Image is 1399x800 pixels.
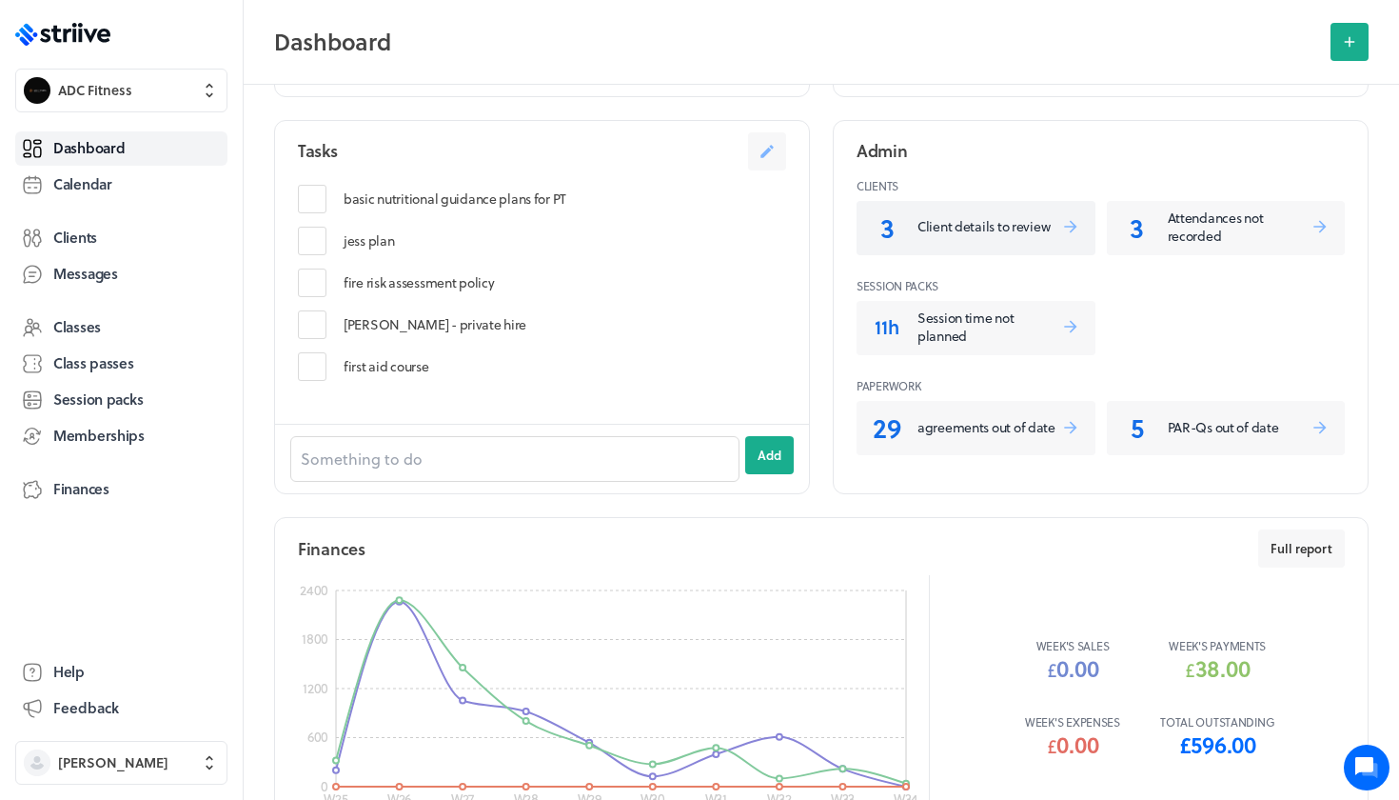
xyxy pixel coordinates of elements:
[745,436,794,474] button: Add
[123,233,228,249] span: New conversation
[1168,418,1311,437] p: PAR-Qs out of date
[1036,638,1110,653] p: week 's sales
[864,313,910,340] p: 11h
[857,170,1345,201] header: Clients
[857,139,908,163] h2: Admin
[1271,540,1332,557] span: Full report
[53,390,143,410] span: Session packs
[1107,401,1346,455] a: 5PAR-Qs out of date
[15,741,227,785] button: [PERSON_NAME]
[53,228,97,248] span: Clients
[302,630,328,650] tspan: 1800
[1114,209,1160,246] p: 3
[917,309,1061,346] p: Session time not planned
[298,537,365,561] h2: Finances
[857,270,1345,301] header: Session Packs
[274,23,1319,61] h2: Dashboard
[303,678,328,698] tspan: 1200
[24,77,50,104] img: ADC Fitness
[1195,651,1251,685] span: 38.00
[321,776,328,796] tspan: 0
[53,662,85,682] span: Help
[53,264,118,284] span: Messages
[917,418,1061,437] p: agreements out of date
[1169,638,1266,653] p: week 's payments
[344,231,394,250] p: jess plan
[917,217,1061,236] p: Client details to review
[15,419,227,453] a: Memberships
[864,209,910,246] p: 3
[307,728,328,748] tspan: 600
[15,655,227,690] a: Help
[29,127,352,188] h2: We're here to help. Ask us anything!
[1025,714,1120,730] p: week 's expenses
[53,479,109,499] span: Finances
[1344,745,1389,790] iframe: gist-messenger-bubble-iframe
[53,353,134,373] span: Class passes
[857,201,1095,255] a: 3Client details to review
[53,138,125,158] span: Dashboard
[1160,714,1274,730] p: Total outstanding
[344,273,494,292] p: fire risk assessment policy
[15,168,227,202] a: Calendar
[1047,653,1099,684] span: £
[26,296,355,319] p: Find an answer quickly
[58,753,168,772] span: [PERSON_NAME]
[290,436,739,482] input: Something to do
[53,317,101,337] span: Classes
[1185,653,1250,684] span: £
[53,426,145,446] span: Memberships
[1056,728,1098,761] span: 0.00
[1160,714,1274,760] a: Total outstanding£596.00
[1114,409,1160,446] p: 5
[344,357,429,376] p: first aid course
[30,222,351,260] button: New conversation
[15,472,227,507] a: Finances
[298,139,338,163] h2: Tasks
[344,190,566,209] p: basic nutritional guidance plans for PT
[1179,728,1256,761] span: £ 596.00
[15,257,227,291] a: Messages
[1258,530,1345,568] button: Full report
[300,580,328,600] tspan: 2400
[55,328,340,366] input: Search articles
[58,81,132,100] span: ADC Fitness
[15,69,227,112] button: ADC FitnessADC Fitness
[1168,209,1311,246] p: Attendances not recorded
[15,347,227,381] a: Class passes
[15,383,227,417] a: Session packs
[864,409,910,446] p: 29
[857,370,1345,401] header: Paperwork
[15,221,227,255] a: Clients
[758,447,781,464] span: Add
[15,310,227,345] a: Classes
[857,401,1095,455] a: 29agreements out of date
[53,174,112,194] span: Calendar
[1107,201,1346,255] a: 3Attendances not recorded
[29,92,352,123] h1: Hi [PERSON_NAME]
[15,131,227,166] a: Dashboard
[1047,730,1099,760] span: £
[857,301,1095,355] a: 11hSession time not planned
[53,698,119,718] span: Feedback
[15,691,227,726] button: Feedback
[344,315,526,334] p: [PERSON_NAME] - private hire
[1056,651,1098,685] span: 0.00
